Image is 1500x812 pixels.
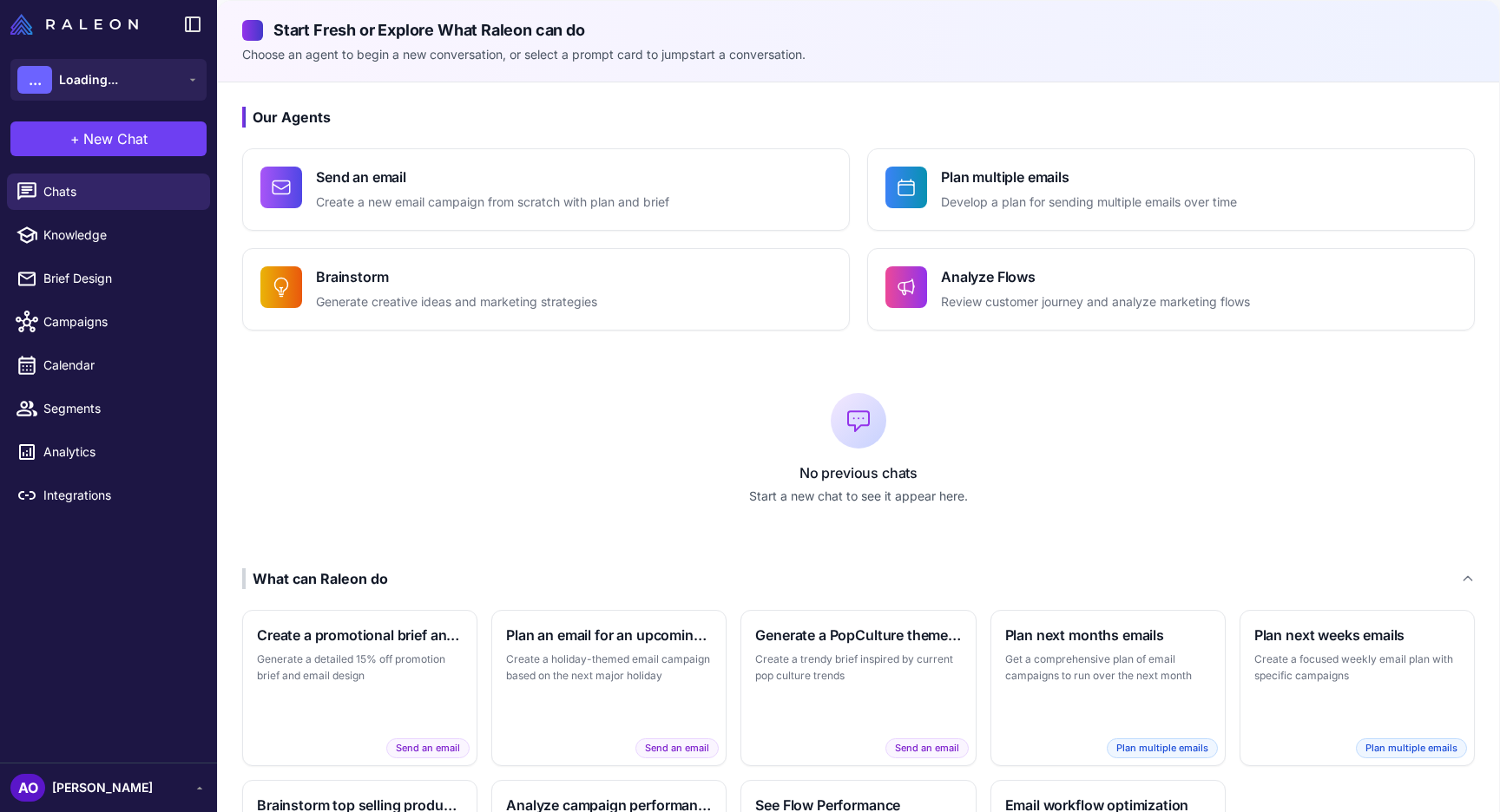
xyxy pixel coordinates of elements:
[941,193,1237,213] p: Develop a plan for sending multiple emails over time
[43,442,196,462] span: Analytics
[242,45,1475,64] p: Choose an agent to begin a new conversation, or select a prompt card to jumpstart a conversation.
[7,390,210,427] a: Segments
[17,66,52,94] div: ...
[7,434,210,470] a: Analytics
[1005,625,1211,645] h3: Plan next months emails
[43,226,196,245] span: Knowledge
[885,738,969,758] span: Send an email
[506,625,712,645] h3: Plan an email for an upcoming holiday
[242,462,1475,483] p: No previous chats
[941,292,1250,312] p: Review customer journey and analyze marketing flows
[316,266,597,287] h4: Brainstorm
[10,121,207,156] button: +New Chat
[43,312,196,331] span: Campaigns
[43,399,196,418] span: Segments
[1356,738,1467,758] span: Plan multiple emails
[7,174,210,210] a: Chats
[1005,651,1211,684] p: Get a comprehensive plan of email campaigns to run over the next month
[755,651,961,684] p: Create a trendy brief inspired by current pop culture trends
[635,738,719,758] span: Send an email
[316,193,669,213] p: Create a new email campaign from scratch with plan and brief
[7,477,210,514] a: Integrations
[1107,738,1218,758] span: Plan multiple emails
[83,128,148,149] span: New Chat
[10,774,45,802] div: AO
[491,610,727,766] button: Plan an email for an upcoming holidayCreate a holiday-themed email campaign based on the next maj...
[43,486,196,505] span: Integrations
[1240,610,1475,766] button: Plan next weeks emailsCreate a focused weekly email plan with specific campaignsPlan multiple emails
[10,14,145,35] a: Raleon Logo
[59,70,118,89] span: Loading...
[242,148,850,231] button: Send an emailCreate a new email campaign from scratch with plan and brief
[7,260,210,297] a: Brief Design
[257,625,463,645] h3: Create a promotional brief and email
[316,167,669,187] h4: Send an email
[990,610,1226,766] button: Plan next months emailsGet a comprehensive plan of email campaigns to run over the next monthPlan...
[386,738,470,758] span: Send an email
[242,107,1475,128] h3: Our Agents
[941,266,1250,287] h4: Analyze Flows
[755,625,961,645] h3: Generate a PopCulture themed brief
[867,148,1475,231] button: Plan multiple emailsDevelop a plan for sending multiple emails over time
[43,356,196,375] span: Calendar
[506,651,712,684] p: Create a holiday-themed email campaign based on the next major holiday
[70,128,80,149] span: +
[316,292,597,312] p: Generate creative ideas and marketing strategies
[242,487,1475,506] p: Start a new chat to see it appear here.
[941,167,1237,187] h4: Plan multiple emails
[7,304,210,340] a: Campaigns
[52,778,153,797] span: [PERSON_NAME]
[242,568,388,589] div: What can Raleon do
[7,217,210,253] a: Knowledge
[242,248,850,331] button: BrainstormGenerate creative ideas and marketing strategies
[242,18,1475,42] h2: Start Fresh or Explore What Raleon can do
[242,610,477,766] button: Create a promotional brief and emailGenerate a detailed 15% off promotion brief and email designS...
[257,651,463,684] p: Generate a detailed 15% off promotion brief and email design
[10,59,207,101] button: ...Loading...
[43,269,196,288] span: Brief Design
[1254,651,1460,684] p: Create a focused weekly email plan with specific campaigns
[7,347,210,383] a: Calendar
[740,610,976,766] button: Generate a PopCulture themed briefCreate a trendy brief inspired by current pop culture trendsSen...
[867,248,1475,331] button: Analyze FlowsReview customer journey and analyze marketing flows
[43,182,196,201] span: Chats
[10,14,138,35] img: Raleon Logo
[1254,625,1460,645] h3: Plan next weeks emails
